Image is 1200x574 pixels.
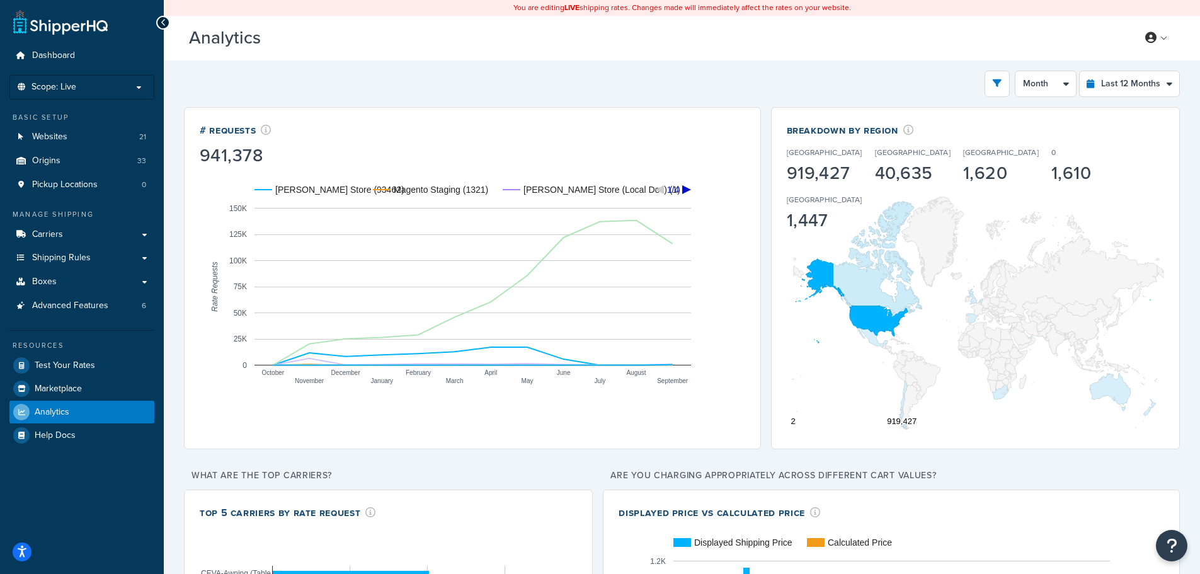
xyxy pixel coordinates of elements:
text: 2 [791,416,795,426]
span: Marketplace [35,384,82,394]
text: 919,427 [887,416,917,426]
svg: A chart. [200,167,745,406]
span: Origins [32,156,60,166]
p: Are you charging appropriately across different cart values? [603,467,1180,485]
a: Carriers [9,223,154,246]
text: [PERSON_NAME] Store (Local Dev) (1) [523,185,680,195]
li: Pickup Locations [9,173,154,197]
b: LIVE [564,2,580,13]
p: [GEOGRAPHIC_DATA] [875,147,951,158]
text: 150K [229,204,247,212]
text: Calculated Price [828,537,892,548]
a: Dashboard [9,44,154,67]
div: 1,620 [963,164,1039,182]
a: Pickup Locations0 [9,173,154,197]
span: Beta [264,33,307,47]
p: 0 [1051,147,1056,158]
text: Displayed Shipping Price [694,537,792,548]
div: # Requests [200,123,271,137]
text: Rate Requests [210,261,219,311]
text: 1/4 [667,185,680,195]
span: 33 [137,156,146,166]
text: 25K [234,335,247,343]
div: 941,378 [200,147,271,164]
text: April [484,369,497,376]
text: March [446,377,464,384]
text: October [262,369,285,376]
div: 40,635 [875,164,951,182]
a: Help Docs [9,424,154,447]
li: Advanced Features [9,294,154,318]
a: Test Your Rates [9,354,154,377]
a: Boxes [9,270,154,294]
h3: Analytics [189,28,1117,48]
a: Websites21 [9,125,154,149]
span: Boxes [32,277,57,287]
text: 0 [243,360,247,369]
div: 1,447 [787,212,862,229]
span: 0 [142,180,146,190]
span: Shipping Rules [32,253,91,263]
button: Open Resource Center [1156,530,1187,561]
text: June [557,369,571,376]
span: Test Your Rates [35,360,95,371]
text: 1.2K [651,556,666,565]
span: Analytics [35,407,69,418]
div: Manage Shipping [9,209,154,220]
div: 1,610 [1051,164,1091,182]
text: January [371,377,394,384]
span: 21 [139,132,146,142]
div: Top 5 Carriers by Rate Request [200,505,376,520]
a: Origins33 [9,149,154,173]
div: Basic Setup [9,112,154,123]
p: [GEOGRAPHIC_DATA] [787,194,862,205]
text: July [594,377,605,384]
text: November [295,377,324,384]
li: Websites [9,125,154,149]
span: Pickup Locations [32,180,98,190]
li: Origins [9,149,154,173]
text: February [406,369,431,376]
svg: A chart. [787,194,1164,433]
a: Advanced Features6 [9,294,154,318]
text: May [522,377,534,384]
span: Scope: Live [31,82,76,93]
text: 50K [234,308,247,317]
span: Help Docs [35,430,76,441]
span: Advanced Features [32,301,108,311]
div: 919,427 [787,164,862,182]
div: Resources [9,340,154,351]
text: September [657,377,689,384]
text: 100K [229,256,247,265]
a: Analytics [9,401,154,423]
text: 125K [229,230,247,239]
text: August [626,369,646,376]
text: December [331,369,361,376]
div: Displayed Price vs Calculated Price [619,505,820,520]
span: Dashboard [32,50,75,61]
span: 6 [142,301,146,311]
a: Shipping Rules [9,246,154,270]
button: open filter drawer [985,71,1010,97]
p: What are the top carriers? [184,467,593,485]
text: 75K [234,282,247,291]
text: [PERSON_NAME] Store (93462) [275,185,404,195]
span: Carriers [32,229,63,240]
div: Breakdown by Region [787,123,1126,137]
text: Magento Staging (1321) [394,185,488,195]
p: [GEOGRAPHIC_DATA] [787,147,862,158]
span: Websites [32,132,67,142]
a: Marketplace [9,377,154,400]
p: [GEOGRAPHIC_DATA] [963,147,1039,158]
